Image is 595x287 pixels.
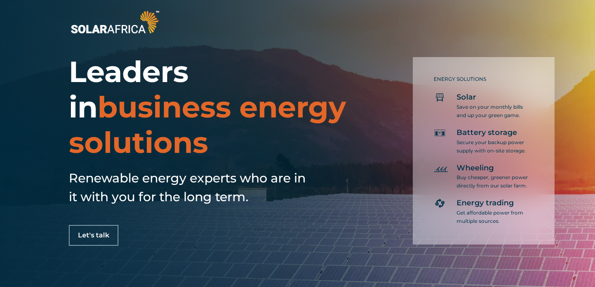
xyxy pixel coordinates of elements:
[457,138,530,155] p: Secure your backup power supply with on-site storage.
[457,173,530,190] p: Buy cheaper, greener power directly from our solar farm.
[457,128,517,138] span: Battery storage
[69,225,118,246] a: Let's talk
[457,198,514,208] span: Energy trading
[457,103,530,120] p: Save on your monthly bills and up your green game.
[69,89,346,160] span: business energy solutions
[78,232,109,239] span: Let's talk
[457,163,494,173] span: Wheeling
[69,54,349,160] h1: Leaders in
[457,92,476,102] span: Solar
[69,169,311,206] h5: Renewable energy experts who are in it with you for the long term.
[434,76,530,82] h5: ENERGY SOLUTIONS
[457,209,530,225] p: Get affordable power from multiple sources.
